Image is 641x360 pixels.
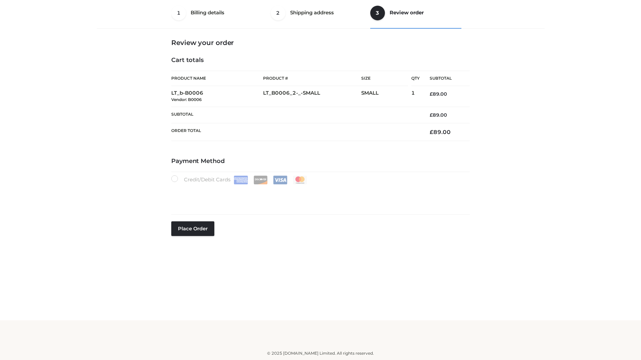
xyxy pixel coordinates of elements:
small: Vendor: B0006 [171,97,202,102]
bdi: 89.00 [430,91,447,97]
span: £ [430,91,433,97]
img: Discover [253,176,268,184]
th: Order Total [171,123,420,141]
td: SMALL [361,86,411,107]
h3: Review your order [171,39,470,47]
th: Subtotal [171,107,420,123]
h4: Payment Method [171,158,470,165]
th: Product Name [171,71,263,86]
span: £ [430,129,433,135]
button: Place order [171,221,214,236]
img: Visa [273,176,287,184]
div: © 2025 [DOMAIN_NAME] Limited. All rights reserved. [99,350,542,357]
td: 1 [411,86,420,107]
th: Subtotal [420,71,470,86]
img: Mastercard [293,176,307,184]
img: Amex [234,176,248,184]
td: LT_B0006_2-_-SMALL [263,86,361,107]
td: LT_b-B0006 [171,86,263,107]
iframe: Secure payment input frame [170,183,468,207]
h4: Cart totals [171,57,470,64]
label: Credit/Debit Cards [171,175,308,184]
th: Size [361,71,408,86]
bdi: 89.00 [430,112,447,118]
bdi: 89.00 [430,129,451,135]
th: Product # [263,71,361,86]
span: £ [430,112,433,118]
th: Qty [411,71,420,86]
